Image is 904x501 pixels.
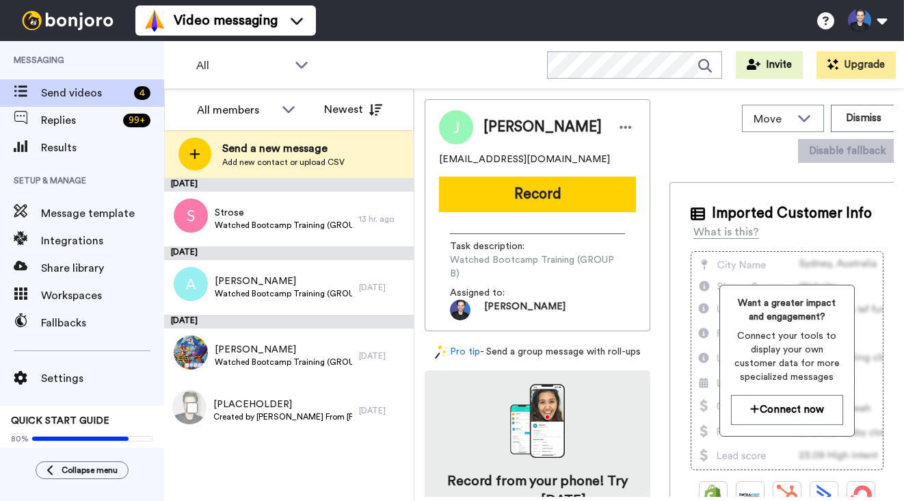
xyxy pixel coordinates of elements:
div: [DATE] [164,246,414,260]
div: [DATE] [164,315,414,329]
span: Send a new message [222,140,345,157]
button: Invite [736,51,803,79]
span: Watched Bootcamp Training (GROUP B) [215,220,352,231]
span: Want a greater impact and engagement? [731,296,843,324]
span: Integrations [41,233,164,249]
span: [PERSON_NAME] [483,117,602,138]
div: [DATE] [359,350,407,361]
button: Newest [314,96,393,123]
span: Assigned to: [450,286,546,300]
span: Collapse menu [62,465,118,476]
img: a.png [174,267,208,301]
span: Replies [41,112,118,129]
span: Send videos [41,85,129,101]
img: download [510,384,565,458]
span: [PERSON_NAME] [215,343,352,357]
span: Watched Bootcamp Training (GROUP B) [215,357,352,368]
span: Watched Bootcamp Training (GROUP B) [450,253,625,281]
button: Upgrade [816,51,896,79]
span: [PERSON_NAME] [215,274,352,288]
span: Move [754,111,790,127]
span: Send yourself a test [11,447,153,458]
div: All members [197,102,275,118]
div: 99 + [123,114,150,127]
span: [PERSON_NAME] [484,300,566,320]
span: Strose [215,206,352,220]
img: vm-color.svg [144,10,165,31]
span: Results [41,140,164,156]
div: - Send a group message with roll-ups [425,345,650,359]
a: Pro tip [435,345,480,359]
img: s.png [174,198,208,233]
button: Record [439,177,636,212]
div: 4 [134,86,150,100]
span: Message template [41,205,164,222]
span: QUICK START GUIDE [11,416,109,426]
span: Share library [41,260,164,277]
button: Disable fallback [798,139,896,163]
span: [EMAIL_ADDRESS][DOMAIN_NAME] [439,153,610,166]
span: Imported Customer Info [712,203,872,224]
button: Connect now [731,395,843,424]
div: [DATE] [359,405,407,416]
img: Image of Joshua [439,110,473,144]
img: bj-logo-header-white.svg [16,11,119,30]
div: [DATE] [359,282,407,293]
img: 98ad2903-9b43-4df2-9b49-a2f7028c4cfe.jpg [174,335,208,370]
span: All [196,57,288,74]
div: [DATE] [164,178,414,192]
span: Fallbacks [41,315,164,331]
img: magic-wand.svg [435,345,447,359]
span: Video messaging [174,11,278,30]
span: Connect your tools to display your own customer data for more specialized messages [731,329,843,384]
span: Created by [PERSON_NAME] From [PERSON_NAME][GEOGRAPHIC_DATA] [213,411,352,422]
button: Collapse menu [36,461,129,479]
div: What is this? [693,224,759,240]
span: Settings [41,370,164,387]
span: Workspaces [41,287,164,304]
span: [PLACEHOLDER] [213,398,352,411]
img: 6be86ef7-c569-4fce-93cb-afb5ceb4fafb-1583875477.jpg [450,300,470,320]
span: 80% [11,433,29,444]
button: Dismiss [831,105,896,132]
div: 13 hr. ago [359,214,407,224]
span: Add new contact or upload CSV [222,157,345,168]
span: Task description : [450,240,546,253]
span: Watched Bootcamp Training (GROUP A) [215,288,352,299]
